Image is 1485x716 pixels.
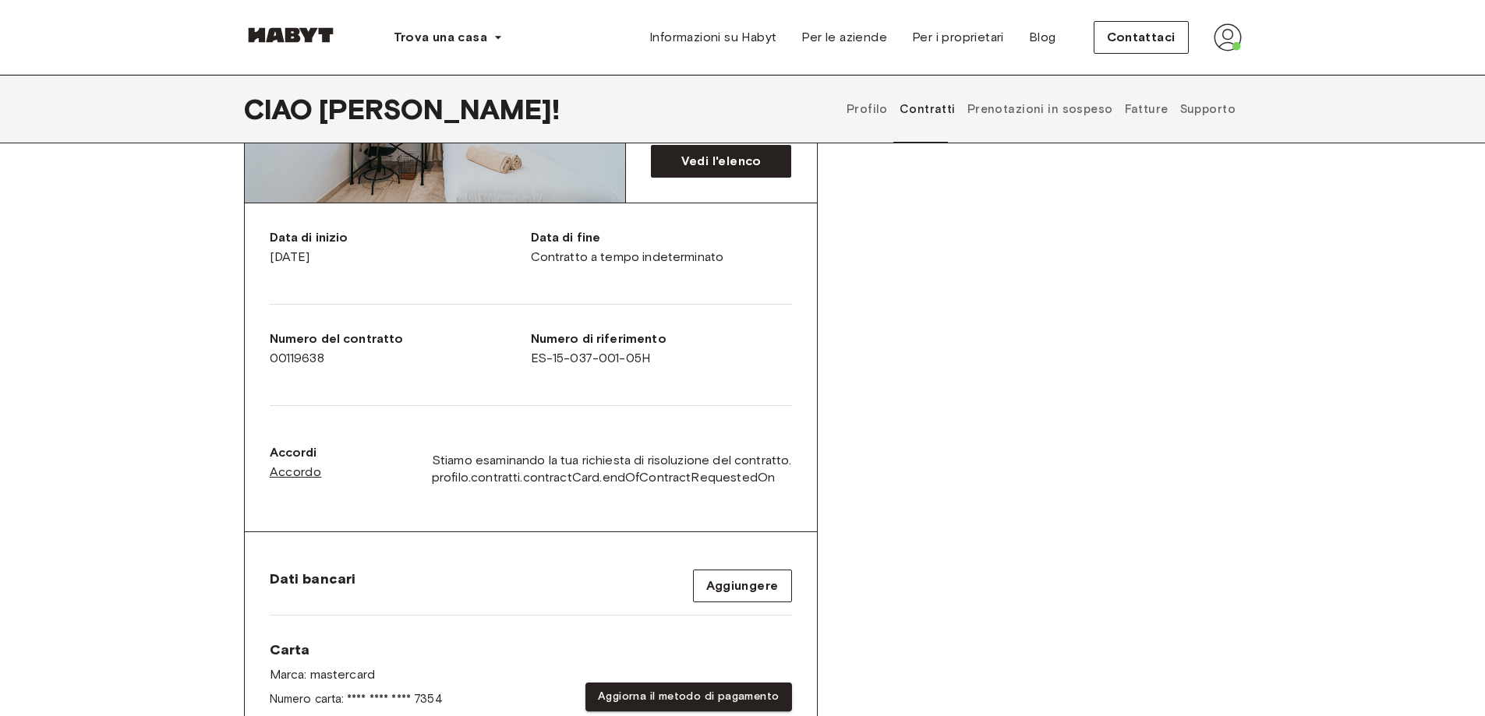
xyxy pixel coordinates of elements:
[310,667,376,682] font: mastercard
[270,351,324,365] font: 00119638
[637,22,789,53] a: Informazioni su Habyt
[531,331,666,346] font: Numero di riferimento
[270,641,310,658] font: Carta
[1180,102,1236,116] font: Supporto
[270,692,345,706] font: Numero carta:
[789,22,900,53] a: Per le aziende
[270,331,404,346] font: Numero del contratto
[1094,21,1189,54] button: Contattaci
[900,102,956,116] font: Contratti
[270,463,322,481] a: Accordo
[681,153,762,168] font: Vedi l'elenco
[432,470,775,485] font: profilo.contratti.contractCard.endOfContractRequestedOn
[585,682,791,711] button: Aggiorna il metodo di pagamento
[967,102,1113,116] font: Prenotazioni in sospeso
[531,351,651,365] font: ES-15-037-001-05H
[270,230,348,245] font: Data di inizio
[1029,30,1056,44] font: Blog
[270,570,356,587] font: Dati bancari
[244,92,313,126] font: CIAO
[847,102,888,116] font: Profilo
[270,249,310,264] font: [DATE]
[244,27,338,43] img: Abitudine
[531,230,601,245] font: Data di fine
[394,30,488,44] font: Trova una casa
[270,667,307,682] font: Marca:
[1107,30,1176,44] font: Contattaci
[552,92,560,126] font: !
[270,464,322,479] font: Accordo
[706,578,779,593] font: Aggiungere
[270,445,317,460] font: Accordi
[840,75,1241,143] div: schede del profilo utente
[319,92,552,126] font: [PERSON_NAME]
[900,22,1017,53] a: Per i proprietari
[801,30,887,44] font: Per le aziende
[381,22,516,53] button: Trova una casa
[598,690,779,704] font: Aggiorna il metodo di pagamento
[649,30,776,44] font: Informazioni su Habyt
[912,30,1004,44] font: Per i proprietari
[693,570,792,602] button: Aggiungere
[1214,23,1242,51] img: avatar
[531,249,724,264] font: Contratto a tempo indeterminato
[1125,102,1169,116] font: Fatture
[1017,22,1069,53] a: Blog
[651,145,792,178] a: Vedi l'elenco
[432,453,792,467] font: Stiamo esaminando la tua richiesta di risoluzione del contratto.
